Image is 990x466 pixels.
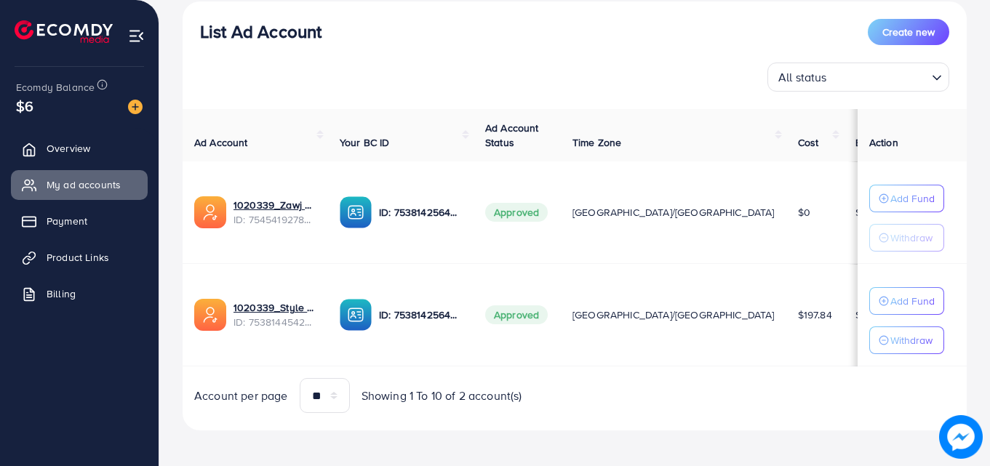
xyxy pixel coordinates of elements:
div: <span class='underline'>1020339_Style aura_1755111058702</span></br>7538144542424301584 [233,300,316,330]
span: Action [869,135,898,150]
span: Ad Account [194,135,248,150]
img: image [128,100,143,114]
input: Search for option [831,64,926,88]
span: Billing [47,286,76,301]
span: [GEOGRAPHIC_DATA]/[GEOGRAPHIC_DATA] [572,308,775,322]
p: ID: 7538142564612849682 [379,204,462,221]
button: Add Fund [869,185,944,212]
p: Withdraw [890,229,933,246]
span: Product Links [47,250,109,265]
button: Withdraw [869,224,944,252]
span: Overview [47,141,90,156]
img: menu [128,28,145,44]
img: logo [15,20,113,43]
span: $6 [16,95,33,116]
span: $197.84 [798,308,832,322]
span: Ad Account Status [485,121,539,150]
p: Add Fund [890,292,935,310]
span: ID: 7545419278074380306 [233,212,316,227]
a: Product Links [11,243,148,272]
span: Account per page [194,387,288,404]
p: Withdraw [890,332,933,349]
img: ic-ba-acc.ded83a64.svg [340,196,372,228]
span: Showing 1 To 10 of 2 account(s) [362,387,522,404]
div: Search for option [767,63,949,92]
span: [GEOGRAPHIC_DATA]/[GEOGRAPHIC_DATA] [572,205,775,220]
button: Add Fund [869,287,944,315]
span: ID: 7538144542424301584 [233,315,316,329]
span: My ad accounts [47,177,121,192]
p: ID: 7538142564612849682 [379,306,462,324]
span: Your BC ID [340,135,390,150]
button: Withdraw [869,326,944,354]
span: Approved [485,305,548,324]
span: Create new [882,25,935,39]
img: ic-ads-acc.e4c84228.svg [194,196,226,228]
span: All status [775,67,830,88]
h3: List Ad Account [200,21,322,42]
span: Ecomdy Balance [16,80,95,95]
p: Add Fund [890,190,935,207]
a: Billing [11,279,148,308]
span: $0 [798,205,810,220]
div: <span class='underline'>1020339_Zawj Officials_1756805066440</span></br>7545419278074380306 [233,198,316,228]
a: Overview [11,134,148,163]
img: image [939,415,983,459]
a: My ad accounts [11,170,148,199]
button: Create new [868,19,949,45]
img: ic-ba-acc.ded83a64.svg [340,299,372,331]
a: 1020339_Style aura_1755111058702 [233,300,316,315]
img: ic-ads-acc.e4c84228.svg [194,299,226,331]
span: Time Zone [572,135,621,150]
span: Cost [798,135,819,150]
a: 1020339_Zawj Officials_1756805066440 [233,198,316,212]
span: Payment [47,214,87,228]
a: Payment [11,206,148,236]
span: Approved [485,203,548,222]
